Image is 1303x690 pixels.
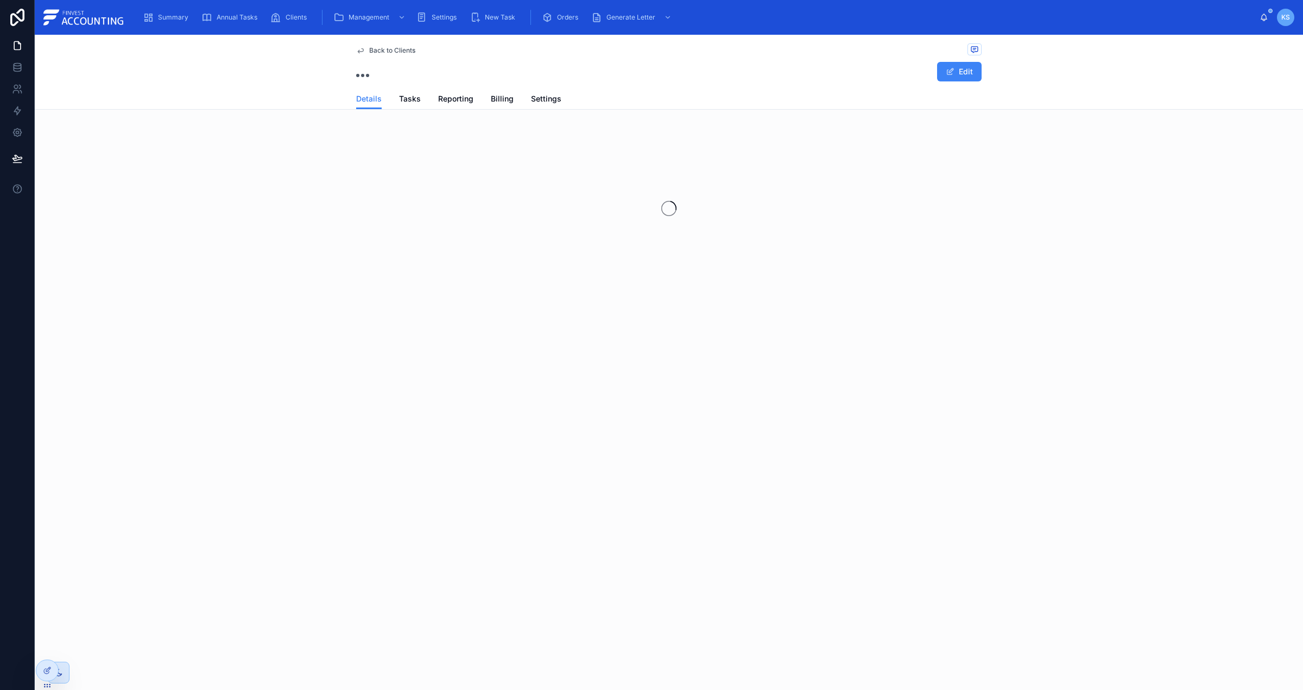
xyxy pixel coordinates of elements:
[330,8,411,27] a: Management
[369,46,415,55] span: Back to Clients
[438,93,473,104] span: Reporting
[491,89,514,111] a: Billing
[557,13,578,22] span: Orders
[43,9,125,26] img: App logo
[267,8,314,27] a: Clients
[588,8,677,27] a: Generate Letter
[349,13,389,22] span: Management
[438,89,473,111] a: Reporting
[217,13,257,22] span: Annual Tasks
[539,8,586,27] a: Orders
[356,89,382,110] a: Details
[399,93,421,104] span: Tasks
[531,89,561,111] a: Settings
[286,13,307,22] span: Clients
[140,8,196,27] a: Summary
[937,62,982,81] button: Edit
[158,13,188,22] span: Summary
[356,93,382,104] span: Details
[432,13,457,22] span: Settings
[356,46,415,55] a: Back to Clients
[485,13,515,22] span: New Task
[491,93,514,104] span: Billing
[466,8,523,27] a: New Task
[399,89,421,111] a: Tasks
[1281,13,1290,22] span: KS
[606,13,655,22] span: Generate Letter
[531,93,561,104] span: Settings
[413,8,464,27] a: Settings
[198,8,265,27] a: Annual Tasks
[134,5,1260,29] div: scrollable content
